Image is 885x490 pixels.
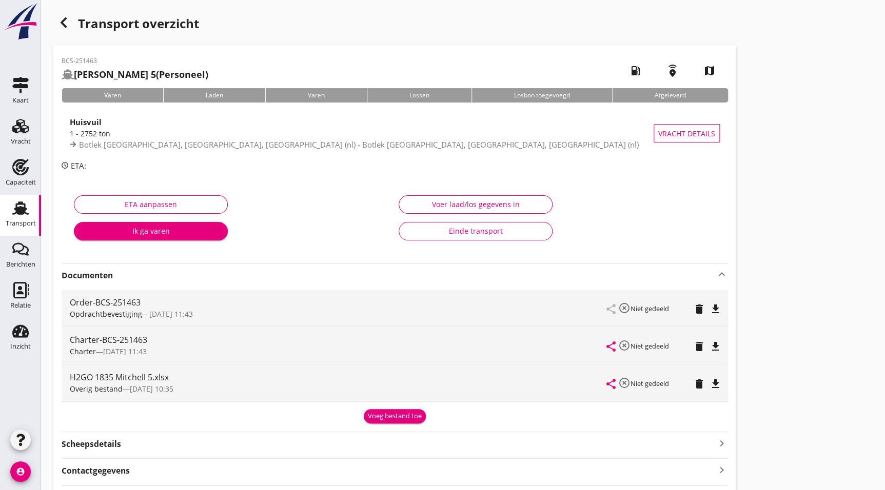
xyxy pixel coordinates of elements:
p: BCS-251463 [62,56,208,66]
div: Berichten [6,261,35,268]
div: ETA aanpassen [83,199,219,210]
button: Einde transport [399,222,553,240]
div: Ik ga varen [82,226,220,236]
div: 1 - 2752 ton [70,128,654,139]
strong: [PERSON_NAME] 5 [74,68,156,80]
small: Niet gedeeld [631,341,669,351]
div: Varen [62,88,163,103]
div: Voeg bestand toe [368,411,422,421]
small: Niet gedeeld [631,304,669,313]
span: Charter [70,346,96,356]
h2: (Personeel) [62,68,208,81]
strong: Scheepsdetails [62,438,121,450]
i: map [695,56,724,85]
div: Relatie [10,302,31,309]
span: Opdrachtbevestiging [70,309,142,319]
strong: Documenten [62,270,716,281]
div: Charter-BCS-251463 [70,334,607,346]
i: keyboard_arrow_right [716,463,728,477]
i: delete [693,340,705,353]
button: Vracht details [654,124,720,142]
strong: Contactgegevens [62,465,130,477]
img: logo-small.a267ee39.svg [2,3,39,40]
span: [DATE] 11:43 [103,346,147,356]
button: Voeg bestand toe [364,409,426,423]
div: Lossen [367,88,471,103]
a: Huisvuil1 - 2752 tonBotlek [GEOGRAPHIC_DATA], [GEOGRAPHIC_DATA], [GEOGRAPHIC_DATA] (nl) - Botlek ... [62,111,728,156]
span: ETA: [71,160,86,171]
div: Transport overzicht [53,12,736,37]
i: file_download [710,340,722,353]
i: keyboard_arrow_right [716,436,728,450]
div: Afgeleverd [612,88,728,103]
div: Transport [6,220,36,227]
i: share [605,340,617,353]
div: Laden [163,88,265,103]
button: Ik ga varen [74,222,228,240]
div: — [70,383,607,394]
div: — [70,346,607,357]
div: Order-BCS-251463 [70,296,607,309]
i: keyboard_arrow_up [716,268,728,280]
i: delete [693,378,705,390]
div: Vracht [11,138,31,145]
div: Voer laad/los gegevens in [407,199,544,210]
div: H2GO 1835 Mitchell 5.xlsx [70,371,607,383]
strong: Huisvuil [70,117,102,127]
div: Inzicht [10,343,31,350]
small: Niet gedeeld [631,379,669,388]
i: file_download [710,378,722,390]
div: Varen [265,88,367,103]
i: emergency_share [658,56,687,85]
div: Losbon toegevoegd [471,88,612,103]
i: highlight_off [618,339,631,352]
i: highlight_off [618,302,631,314]
div: Einde transport [407,226,544,236]
button: ETA aanpassen [74,195,228,214]
span: Vracht details [658,128,715,139]
button: Voer laad/los gegevens in [399,195,553,214]
i: highlight_off [618,377,631,389]
i: local_gas_station [621,56,650,85]
i: delete [693,303,705,315]
span: [DATE] 10:35 [130,384,173,394]
div: Capaciteit [6,179,36,186]
span: [DATE] 11:43 [149,309,193,319]
div: Kaart [12,97,29,104]
span: Botlek [GEOGRAPHIC_DATA], [GEOGRAPHIC_DATA], [GEOGRAPHIC_DATA] (nl) - Botlek [GEOGRAPHIC_DATA], [... [79,139,639,150]
i: account_circle [10,461,31,482]
div: — [70,309,607,319]
i: file_download [710,303,722,315]
i: share [605,378,617,390]
span: Overig bestand [70,384,123,394]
